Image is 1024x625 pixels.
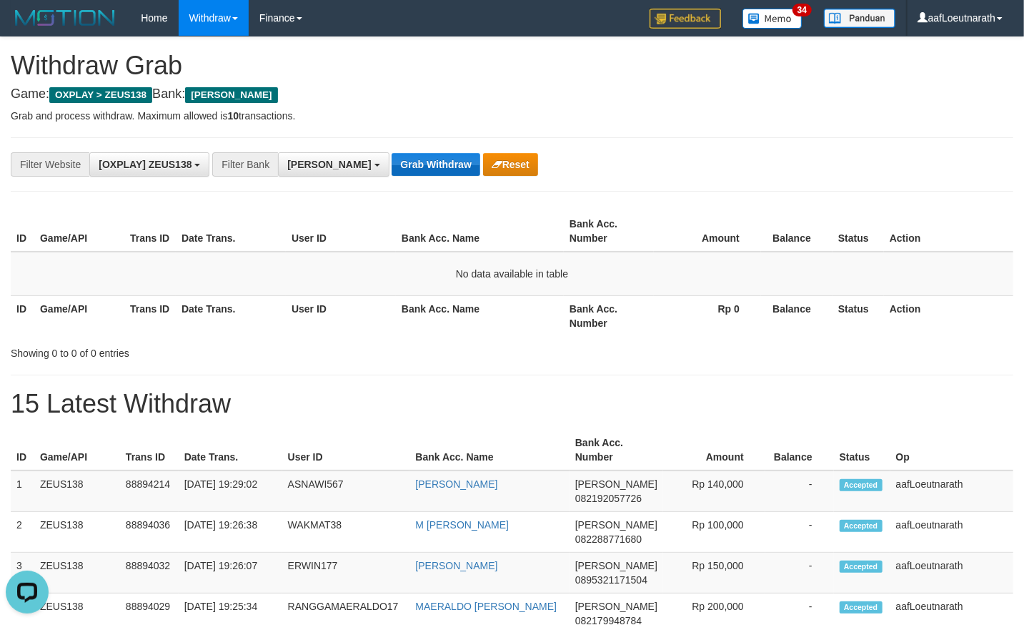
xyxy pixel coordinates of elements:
[840,561,883,573] span: Accepted
[282,430,410,471] th: User ID
[212,152,278,177] div: Filter Bank
[663,471,765,512] td: Rp 140,000
[120,471,179,512] td: 88894214
[11,252,1013,296] td: No data available in table
[663,430,765,471] th: Amount
[575,560,657,571] span: [PERSON_NAME]
[884,211,1013,252] th: Action
[564,295,654,336] th: Bank Acc. Number
[282,553,410,594] td: ERWIN177
[761,211,832,252] th: Balance
[99,159,192,170] span: [OXPLAY] ZEUS138
[663,512,765,553] td: Rp 100,000
[575,601,657,612] span: [PERSON_NAME]
[179,471,282,512] td: [DATE] 19:29:02
[575,478,657,490] span: [PERSON_NAME]
[227,110,239,122] strong: 10
[824,9,895,28] img: panduan.png
[176,295,286,336] th: Date Trans.
[179,512,282,553] td: [DATE] 19:26:38
[575,574,647,586] span: Copy 0895321171504 to clipboard
[176,211,286,252] th: Date Trans.
[11,553,34,594] td: 3
[11,471,34,512] td: 1
[840,601,883,614] span: Accepted
[11,512,34,553] td: 2
[286,295,396,336] th: User ID
[282,512,410,553] td: WAKMAT38
[124,295,176,336] th: Trans ID
[396,211,564,252] th: Bank Acc. Name
[49,87,152,103] span: OXPLAY > ZEUS138
[179,430,282,471] th: Date Trans.
[34,471,120,512] td: ZEUS138
[11,87,1013,102] h4: Game: Bank:
[11,390,1013,418] h1: 15 Latest Withdraw
[890,553,1013,594] td: aafLoeutnarath
[34,512,120,553] td: ZEUS138
[11,51,1013,80] h1: Withdraw Grab
[884,295,1013,336] th: Action
[120,553,179,594] td: 88894032
[840,479,883,491] span: Accepted
[6,6,49,49] button: Open LiveChat chat widget
[575,493,642,504] span: Copy 082192057726 to clipboard
[570,430,663,471] th: Bank Acc. Number
[11,295,34,336] th: ID
[11,152,89,177] div: Filter Website
[761,295,832,336] th: Balance
[409,430,569,471] th: Bank Acc. Name
[663,553,765,594] td: Rp 150,000
[396,295,564,336] th: Bank Acc. Name
[890,471,1013,512] td: aafLoeutnarath
[840,520,883,532] span: Accepted
[282,471,410,512] td: ASNAWI567
[11,430,34,471] th: ID
[278,152,389,177] button: [PERSON_NAME]
[742,9,802,29] img: Button%20Memo.svg
[11,7,119,29] img: MOTION_logo.png
[34,295,124,336] th: Game/API
[575,533,642,545] span: Copy 082288771680 to clipboard
[765,512,834,553] td: -
[392,153,479,176] button: Grab Withdraw
[890,430,1013,471] th: Op
[179,553,282,594] td: [DATE] 19:26:07
[11,109,1013,123] p: Grab and process withdraw. Maximum allowed is transactions.
[575,519,657,531] span: [PERSON_NAME]
[650,9,721,29] img: Feedback.jpg
[890,512,1013,553] td: aafLoeutnarath
[34,211,124,252] th: Game/API
[185,87,277,103] span: [PERSON_NAME]
[483,153,538,176] button: Reset
[11,211,34,252] th: ID
[120,512,179,553] td: 88894036
[124,211,176,252] th: Trans ID
[564,211,654,252] th: Bank Acc. Number
[34,430,120,471] th: Game/API
[415,601,557,612] a: MAERALDO [PERSON_NAME]
[286,211,396,252] th: User ID
[765,471,834,512] td: -
[120,430,179,471] th: Trans ID
[415,560,497,571] a: [PERSON_NAME]
[89,152,209,177] button: [OXPLAY] ZEUS138
[415,519,509,531] a: M [PERSON_NAME]
[654,295,761,336] th: Rp 0
[654,211,761,252] th: Amount
[832,295,884,336] th: Status
[415,478,497,490] a: [PERSON_NAME]
[11,340,416,360] div: Showing 0 to 0 of 0 entries
[832,211,884,252] th: Status
[765,430,834,471] th: Balance
[765,553,834,594] td: -
[287,159,371,170] span: [PERSON_NAME]
[34,553,120,594] td: ZEUS138
[792,4,812,16] span: 34
[834,430,890,471] th: Status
